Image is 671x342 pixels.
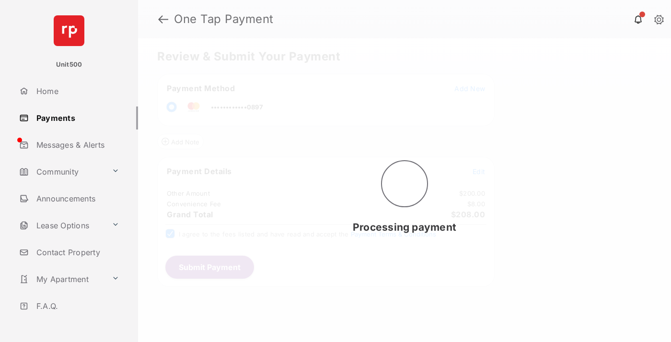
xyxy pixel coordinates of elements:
[15,268,108,291] a: My Apartment
[15,80,138,103] a: Home
[15,295,138,318] a: F.A.Q.
[174,13,274,25] strong: One Tap Payment
[353,221,456,233] span: Processing payment
[56,60,82,70] p: Unit500
[15,187,138,210] a: Announcements
[15,214,108,237] a: Lease Options
[54,15,84,46] img: svg+xml;base64,PHN2ZyB4bWxucz0iaHR0cDovL3d3dy53My5vcmcvMjAwMC9zdmciIHdpZHRoPSI2NCIgaGVpZ2h0PSI2NC...
[15,133,138,156] a: Messages & Alerts
[15,241,138,264] a: Contact Property
[15,106,138,130] a: Payments
[15,160,108,183] a: Community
